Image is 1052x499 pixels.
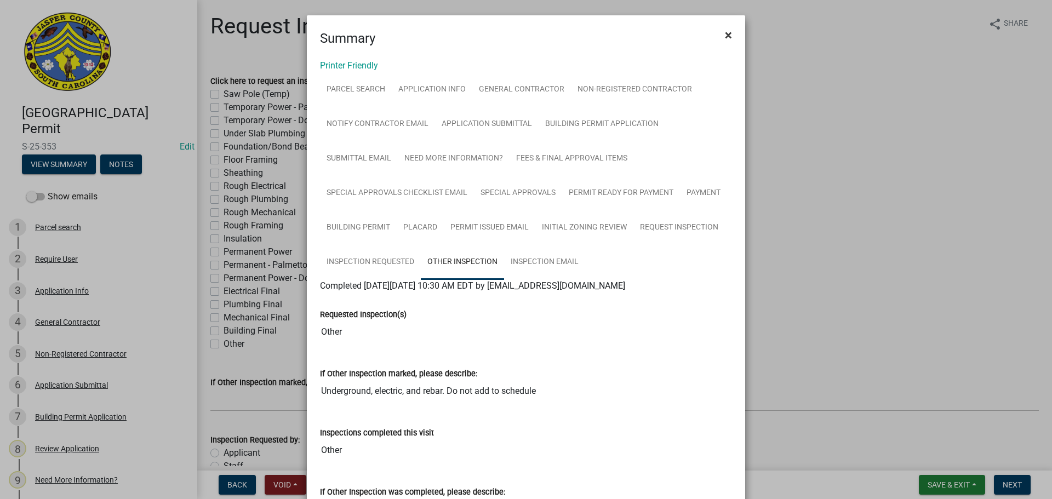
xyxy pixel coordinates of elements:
a: Fees & Final Approval Items [510,141,634,176]
a: Submittal Email [320,141,398,176]
span: × [725,27,732,43]
a: Placard [397,210,444,245]
a: Initial Zoning Review [535,210,633,245]
h4: Summary [320,28,375,48]
a: Inspection Email [504,245,585,280]
label: If Other Inspection was completed, please describe: [320,489,505,496]
a: Inspection Requested [320,245,421,280]
a: Building Permit [320,210,397,245]
label: Inspections completed this visit [320,429,434,437]
a: Building Permit Application [539,107,665,142]
a: Application Info [392,72,472,107]
a: Payment [680,176,727,211]
a: Notify Contractor Email [320,107,435,142]
a: Parcel search [320,72,392,107]
label: Requested Inspection(s) [320,311,407,319]
a: Printer Friendly [320,60,378,71]
a: Permit Ready for Payment [562,176,680,211]
a: Other Inspection [421,245,504,280]
a: General Contractor [472,72,571,107]
span: Completed [DATE][DATE] 10:30 AM EDT by [EMAIL_ADDRESS][DOMAIN_NAME] [320,280,625,291]
a: Special Approvals [474,176,562,211]
button: Close [716,20,741,50]
label: If Other Inspection marked, please describe: [320,370,477,378]
a: Request Inspection [633,210,725,245]
a: Special Approvals Checklist Email [320,176,474,211]
a: Application Submittal [435,107,539,142]
a: Permit Issued Email [444,210,535,245]
a: Non-Registered Contractor [571,72,699,107]
a: Need More Information? [398,141,510,176]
